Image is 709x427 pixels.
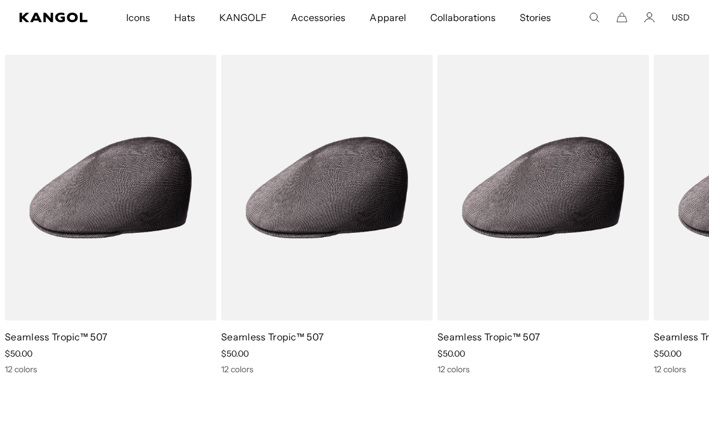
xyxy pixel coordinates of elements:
[437,331,540,343] a: Seamless Tropic™ 507
[221,364,433,375] div: 12 colors
[221,331,324,343] a: Seamless Tropic™ 507
[654,348,681,359] span: $50.00
[5,348,32,359] span: $50.00
[19,13,88,22] a: Kangol
[433,55,649,375] div: 1 of 1
[437,55,649,321] img: Seamless Tropic™ 507
[5,364,216,375] div: 12 colors
[672,12,690,23] button: USD
[437,348,465,359] span: $50.00
[5,55,216,321] img: Seamless Tropic™ 507
[616,12,627,23] button: Cart
[221,348,249,359] span: $50.00
[5,331,108,343] a: Seamless Tropic™ 507
[216,55,433,375] div: 1 of 1
[644,12,655,23] a: Account
[589,12,600,23] summary: Search here
[221,55,433,321] img: Seamless Tropic™ 507
[437,364,649,375] div: 12 colors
